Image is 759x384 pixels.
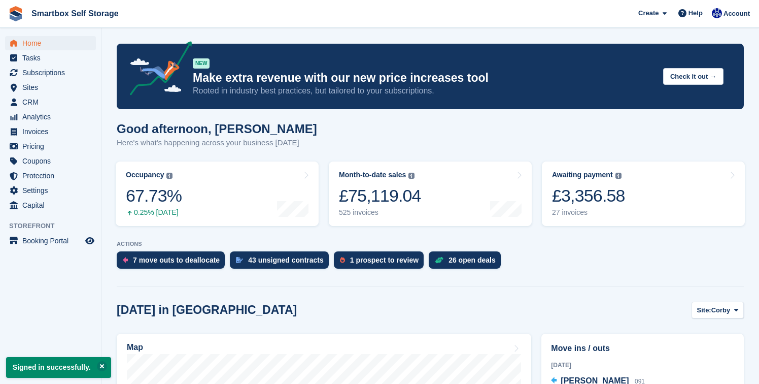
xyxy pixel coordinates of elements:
div: 27 invoices [552,208,625,217]
a: 26 open deals [429,251,506,274]
p: Signed in successfully. [6,357,111,378]
h2: [DATE] in [GEOGRAPHIC_DATA] [117,303,297,317]
span: Capital [22,198,83,212]
div: 7 move outs to deallocate [133,256,220,264]
img: icon-info-grey-7440780725fd019a000dd9b08b2336e03edf1995a4989e88bcd33f0948082b44.svg [408,173,415,179]
a: menu [5,110,96,124]
a: menu [5,234,96,248]
span: Settings [22,183,83,198]
span: Analytics [22,110,83,124]
a: menu [5,154,96,168]
a: 7 move outs to deallocate [117,251,230,274]
div: Awaiting payment [552,171,613,179]
h2: Map [127,343,143,352]
span: Invoices [22,124,83,139]
span: Booking Portal [22,234,83,248]
div: 26 open deals [448,256,496,264]
img: price-adjustments-announcement-icon-8257ccfd72463d97f412b2fc003d46551f7dbcb40ab6d574587a9cd5c0d94... [121,41,192,99]
img: prospect-51fa495bee0391a8d652442698ab0144808aea92771e9ea1ae160a38d050c398.svg [340,257,345,263]
img: Mary Canham [712,8,722,18]
img: contract_signature_icon-13c848040528278c33f63329250d36e43548de30e8caae1d1a13099fd9432cc5.svg [236,257,243,263]
img: move_outs_to_deallocate_icon-f764333ba52eb49d3ac5e1228854f67142a1ed5810a6f6cc68b1a99e826820c5.svg [123,257,128,263]
a: menu [5,183,96,198]
div: Occupancy [126,171,164,179]
div: 1 prospect to review [350,256,419,264]
span: Coupons [22,154,83,168]
div: Month-to-date sales [339,171,406,179]
div: NEW [193,58,210,69]
span: Account [723,9,750,19]
span: Sites [22,80,83,94]
img: deal-1b604bf984904fb50ccaf53a9ad4b4a5d6e5aea283cecdc64d6e3604feb123c2.svg [435,257,443,264]
span: Create [638,8,659,18]
h1: Good afternoon, [PERSON_NAME] [117,122,317,136]
a: menu [5,124,96,139]
div: 525 invoices [339,208,421,217]
span: Protection [22,169,83,183]
div: 67.73% [126,185,182,206]
a: Occupancy 67.73% 0.25% [DATE] [116,162,319,226]
a: 43 unsigned contracts [230,251,334,274]
span: Home [22,36,83,50]
img: stora-icon-8386f47178a22dfd0bd8f6a31ec36ba5ce8667c1dd55bd0f319d3a0aa187defe.svg [8,6,23,21]
a: Smartbox Self Storage [27,5,123,22]
span: Subscriptions [22,66,83,80]
a: Awaiting payment £3,356.58 27 invoices [542,162,745,226]
p: Make extra revenue with our new price increases tool [193,71,655,85]
a: menu [5,80,96,94]
p: ACTIONS [117,241,744,247]
div: £75,119.04 [339,185,421,206]
span: CRM [22,95,83,109]
p: Rooted in industry best practices, but tailored to your subscriptions. [193,85,655,97]
button: Site: Corby [692,302,744,318]
div: £3,356.58 [552,185,625,206]
div: 0.25% [DATE] [126,208,182,217]
span: Storefront [9,221,101,231]
img: icon-info-grey-7440780725fd019a000dd9b08b2336e03edf1995a4989e88bcd33f0948082b44.svg [615,173,622,179]
a: menu [5,36,96,50]
a: menu [5,95,96,109]
h2: Move ins / outs [551,342,734,355]
a: Preview store [84,235,96,247]
span: Site: [697,305,711,315]
div: [DATE] [551,361,734,370]
span: Corby [711,305,731,315]
span: Help [688,8,703,18]
a: menu [5,139,96,153]
button: Check it out → [663,68,723,85]
a: menu [5,66,96,80]
img: icon-info-grey-7440780725fd019a000dd9b08b2336e03edf1995a4989e88bcd33f0948082b44.svg [166,173,172,179]
a: menu [5,198,96,212]
span: Tasks [22,51,83,65]
a: 1 prospect to review [334,251,429,274]
span: Pricing [22,139,83,153]
div: 43 unsigned contracts [248,256,324,264]
a: Month-to-date sales £75,119.04 525 invoices [329,162,532,226]
a: menu [5,51,96,65]
p: Here's what's happening across your business [DATE] [117,137,317,149]
a: menu [5,169,96,183]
